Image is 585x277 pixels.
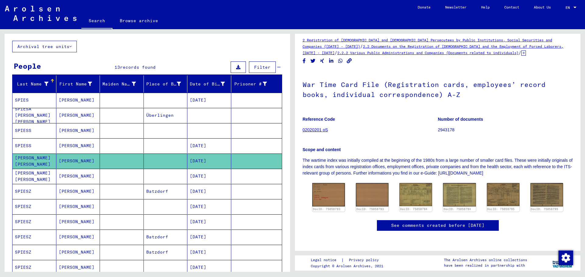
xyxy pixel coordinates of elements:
mat-cell: Batzdorf [144,184,188,199]
mat-cell: [PERSON_NAME] [56,169,100,184]
a: 02020201 oS [303,127,328,132]
mat-cell: [DATE] [187,184,231,199]
div: Maiden Name [102,79,144,89]
a: Legal notice [311,257,341,263]
img: 002.jpg [443,183,476,206]
mat-cell: [DATE] [187,154,231,168]
div: Date of Birth [190,79,232,89]
a: DocID: 75058794 [444,207,471,211]
mat-header-cell: Last Name [12,75,56,92]
a: 2 Registration of [DEMOGRAPHIC_DATA] and [DEMOGRAPHIC_DATA] Persecutees by Public Institutions, S... [303,38,552,49]
mat-cell: SPIESZ [12,184,56,199]
mat-cell: [PERSON_NAME] [56,123,100,138]
mat-header-cell: Maiden Name [100,75,144,92]
button: Share on LinkedIn [328,57,335,65]
a: Privacy policy [344,257,386,263]
mat-cell: [DATE] [187,138,231,153]
img: 001.jpg [312,183,345,206]
a: 2.2.2 Various Public Administrations and Companies (Documents related to individuals) [337,50,519,55]
a: 2.2 Documents on the Registration of [DEMOGRAPHIC_DATA] and the Employment of Forced Laborers, [D... [303,44,563,55]
mat-cell: SPIESZ [12,245,56,260]
button: Share on Facebook [301,57,307,65]
button: Share on WhatsApp [337,57,344,65]
b: Scope and content [303,147,341,152]
button: Share on Twitter [310,57,316,65]
mat-cell: SPIES [12,93,56,108]
span: / [360,43,363,49]
p: have been realized in partnership with [444,263,527,268]
div: Prisoner # [234,81,267,87]
mat-cell: SPIESZ [12,199,56,214]
span: / [335,50,337,55]
button: Archival tree units [12,41,77,52]
mat-cell: [DATE] [187,230,231,244]
mat-cell: [PERSON_NAME] [56,260,100,275]
div: Last Name [15,79,56,89]
span: EN [565,5,572,10]
a: Search [81,13,112,29]
mat-cell: SPIESS [12,123,56,138]
div: | [311,257,386,263]
button: Copy link [346,57,353,65]
div: People [14,61,41,71]
img: Arolsen_neg.svg [5,6,76,21]
mat-cell: [DATE] [187,214,231,229]
mat-cell: Batzdorf [144,245,188,260]
mat-cell: [DATE] [187,93,231,108]
mat-cell: [DATE] [187,169,231,184]
mat-cell: [PERSON_NAME] [56,93,100,108]
mat-cell: [DATE] [187,199,231,214]
mat-header-cell: First Name [56,75,100,92]
a: DocID: 75058793 [313,207,340,211]
mat-cell: [PERSON_NAME] [56,138,100,153]
p: 2943178 [438,127,573,133]
mat-cell: SPIESA [PERSON_NAME] [PERSON_NAME] [12,108,56,123]
mat-cell: [PERSON_NAME] [56,199,100,214]
h1: War Time Card File (Registration cards, employees’ record books, individual correspondence) A-Z [303,71,573,107]
mat-cell: SPIESZ [12,214,56,229]
b: Reference Code [303,117,335,122]
mat-cell: [PERSON_NAME] [PERSON_NAME] [12,169,56,184]
img: Change consent [558,251,573,265]
mat-cell: Überlingen [144,108,188,123]
button: Filter [249,61,276,73]
p: The Arolsen Archives online collections [444,257,527,263]
mat-cell: [PERSON_NAME] [56,230,100,244]
mat-cell: [PERSON_NAME] [56,245,100,260]
mat-cell: SPIESZ [12,230,56,244]
div: Date of Birth [190,81,225,87]
button: Share on Xing [319,57,325,65]
div: First Name [59,81,92,87]
mat-header-cell: Prisoner # [231,75,282,92]
mat-cell: [PERSON_NAME] [56,214,100,229]
div: First Name [59,79,100,89]
span: records found [120,64,156,70]
div: Place of Birth [146,79,189,89]
mat-header-cell: Place of Birth [144,75,188,92]
mat-cell: SPIESZ [12,260,56,275]
span: Filter [254,64,271,70]
mat-cell: SPIESS [12,138,56,153]
a: DocID: 75058795 [531,207,558,211]
div: Change consent [558,250,573,265]
mat-cell: [PERSON_NAME] [56,184,100,199]
b: Number of documents [438,117,483,122]
a: DocID: 75058795 [487,207,515,211]
img: 001.jpg [487,183,519,206]
mat-cell: [DATE] [187,245,231,260]
p: Copyright © Arolsen Archives, 2021 [311,263,386,269]
p: The wartime index was initially compiled at the beginning of the 1980s from a large number of sma... [303,157,573,176]
span: / [519,50,521,55]
div: Maiden Name [102,81,136,87]
a: Browse archive [112,13,165,28]
img: 002.jpg [530,183,563,206]
div: Last Name [15,81,48,87]
span: 13 [115,64,120,70]
mat-cell: [PERSON_NAME] [PERSON_NAME] [12,154,56,168]
mat-header-cell: Date of Birth [187,75,231,92]
img: 001.jpg [399,183,432,206]
div: Place of Birth [146,81,181,87]
a: DocID: 75058794 [400,207,427,211]
a: DocID: 75058793 [356,207,384,211]
img: 002.jpg [356,183,388,206]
